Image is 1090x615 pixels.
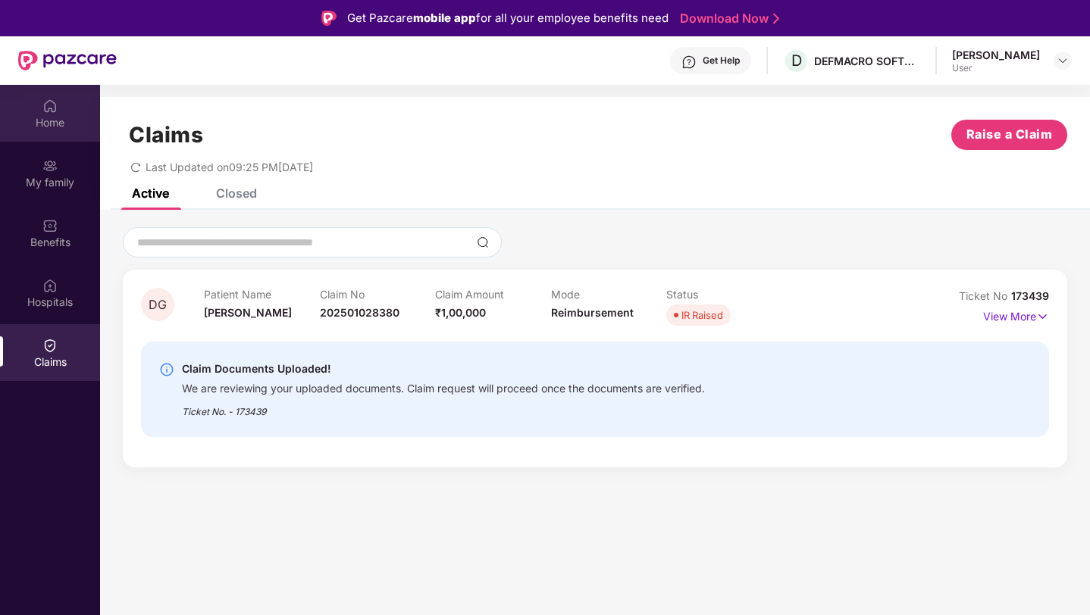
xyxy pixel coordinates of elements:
[814,54,920,68] div: DEFMACRO SOFTWARE PRIVATE LIMITED
[1011,289,1049,302] span: 173439
[42,158,58,173] img: svg+xml;base64,PHN2ZyB3aWR0aD0iMjAiIGhlaWdodD0iMjAiIHZpZXdCb3g9IjAgMCAyMCAyMCIgZmlsbD0ibm9uZSIgeG...
[132,186,169,201] div: Active
[320,288,436,301] p: Claim No
[951,120,1067,150] button: Raise a Claim
[551,306,634,319] span: Reimbursement
[966,125,1053,144] span: Raise a Claim
[681,307,723,323] div: IR Raised
[703,55,740,67] div: Get Help
[551,288,667,301] p: Mode
[42,278,58,293] img: svg+xml;base64,PHN2ZyBpZD0iSG9zcGl0YWxzIiB4bWxucz0iaHR0cDovL3d3dy53My5vcmcvMjAwMC9zdmciIHdpZHRoPS...
[204,306,292,319] span: [PERSON_NAME]
[959,289,1011,302] span: Ticket No
[182,395,705,419] div: Ticket No. - 173439
[435,288,551,301] p: Claim Amount
[146,161,313,173] span: Last Updated on 09:25 PM[DATE]
[435,306,486,319] span: ₹1,00,000
[477,236,489,248] img: svg+xml;base64,PHN2ZyBpZD0iU2VhcmNoLTMyeDMyIiB4bWxucz0iaHR0cDovL3d3dy53My5vcmcvMjAwMC9zdmciIHdpZH...
[773,11,779,27] img: Stroke
[42,338,58,353] img: svg+xml;base64,PHN2ZyBpZD0iQ2xhaW0iIHhtbG5zPSJodHRwOi8vd3d3LnczLm9yZy8yMDAwL3N2ZyIgd2lkdGg9IjIwIi...
[182,360,705,378] div: Claim Documents Uploaded!
[666,288,782,301] p: Status
[952,48,1040,62] div: [PERSON_NAME]
[1036,308,1049,325] img: svg+xml;base64,PHN2ZyB4bWxucz0iaHR0cDovL3d3dy53My5vcmcvMjAwMC9zdmciIHdpZHRoPSIxNyIgaGVpZ2h0PSIxNy...
[159,362,174,377] img: svg+xml;base64,PHN2ZyBpZD0iSW5mby0yMHgyMCIgeG1sbnM9Imh0dHA6Ly93d3cudzMub3JnLzIwMDAvc3ZnIiB3aWR0aD...
[182,378,705,395] div: We are reviewing your uploaded documents. Claim request will proceed once the documents are verif...
[1057,55,1069,67] img: svg+xml;base64,PHN2ZyBpZD0iRHJvcGRvd24tMzJ4MzIiIHhtbG5zPSJodHRwOi8vd3d3LnczLm9yZy8yMDAwL3N2ZyIgd2...
[42,218,58,233] img: svg+xml;base64,PHN2ZyBpZD0iQmVuZWZpdHMiIHhtbG5zPSJodHRwOi8vd3d3LnczLm9yZy8yMDAwL3N2ZyIgd2lkdGg9Ij...
[130,161,141,173] span: redo
[149,298,167,311] span: DG
[791,52,802,70] span: D
[680,11,775,27] a: Download Now
[204,288,320,301] p: Patient Name
[216,186,257,201] div: Closed
[321,11,337,26] img: Logo
[681,55,697,70] img: svg+xml;base64,PHN2ZyBpZD0iSGVscC0zMngzMiIgeG1sbnM9Imh0dHA6Ly93d3cudzMub3JnLzIwMDAvc3ZnIiB3aWR0aD...
[42,98,58,114] img: svg+xml;base64,PHN2ZyBpZD0iSG9tZSIgeG1sbnM9Imh0dHA6Ly93d3cudzMub3JnLzIwMDAvc3ZnIiB3aWR0aD0iMjAiIG...
[983,304,1049,325] p: View More
[413,11,476,25] strong: mobile app
[952,62,1040,74] div: User
[320,306,399,319] span: 202501028380
[129,122,203,148] h1: Claims
[18,51,117,70] img: New Pazcare Logo
[347,9,669,27] div: Get Pazcare for all your employee benefits need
